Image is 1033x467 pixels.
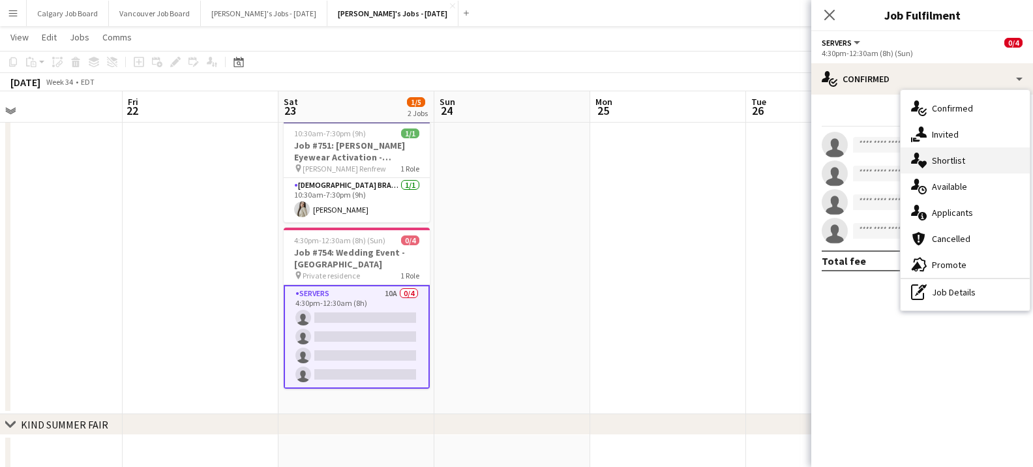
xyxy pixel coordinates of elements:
div: Invited [901,121,1030,147]
div: EDT [81,77,95,87]
h3: Job Fulfilment [811,7,1033,23]
span: Comms [102,31,132,43]
button: Vancouver Job Board [109,1,201,26]
span: Week 34 [43,77,76,87]
span: 25 [593,103,612,118]
a: View [5,29,34,46]
div: Job Details [901,279,1030,305]
app-card-role: [DEMOGRAPHIC_DATA] Brand Ambassador1/110:30am-7:30pm (9h)[PERSON_NAME] [284,178,430,222]
span: [PERSON_NAME] Renfrew [303,164,386,173]
span: Sun [440,96,455,108]
button: Servers [822,38,862,48]
div: Confirmed [901,95,1030,121]
span: Sat [284,96,298,108]
span: 0/4 [401,235,419,245]
div: Cancelled [901,226,1030,252]
a: Jobs [65,29,95,46]
span: Fri [128,96,138,108]
button: Calgary Job Board [27,1,109,26]
span: 22 [126,103,138,118]
div: Total fee [822,254,866,267]
div: Promote [901,252,1030,278]
span: 1 Role [400,271,419,280]
app-card-role: Servers10A0/44:30pm-12:30am (8h) [284,285,430,389]
span: 23 [282,103,298,118]
span: 1/1 [401,128,419,138]
span: Servers [822,38,852,48]
h3: Job #751: [PERSON_NAME] Eyewear Activation - [GEOGRAPHIC_DATA] [284,140,430,163]
span: 1/5 [407,97,425,107]
div: Confirmed [811,63,1033,95]
div: KIND SUMMER FAIR [21,418,108,431]
div: 2 Jobs [408,108,428,118]
span: Edit [42,31,57,43]
app-job-card: 4:30pm-12:30am (8h) (Sun)0/4Job #754: Wedding Event - [GEOGRAPHIC_DATA] Private residence1 RoleSe... [284,228,430,389]
span: 24 [438,103,455,118]
a: Comms [97,29,137,46]
span: Mon [595,96,612,108]
div: Available [901,173,1030,200]
span: 0/4 [1004,38,1023,48]
span: 10:30am-7:30pm (9h) [294,128,366,138]
span: 26 [749,103,766,118]
button: [PERSON_NAME]'s Jobs - [DATE] [327,1,458,26]
span: View [10,31,29,43]
app-job-card: 10:30am-7:30pm (9h)1/1Job #751: [PERSON_NAME] Eyewear Activation - [GEOGRAPHIC_DATA] [PERSON_NAME... [284,121,430,222]
a: Edit [37,29,62,46]
span: Private residence [303,271,360,280]
div: [DATE] [10,76,40,89]
span: Tue [751,96,766,108]
span: 1 Role [400,164,419,173]
span: 4:30pm-12:30am (8h) (Sun) [294,235,385,245]
span: Jobs [70,31,89,43]
button: [PERSON_NAME]'s Jobs - [DATE] [201,1,327,26]
div: Applicants [901,200,1030,226]
h3: Job #754: Wedding Event - [GEOGRAPHIC_DATA] [284,247,430,270]
div: Shortlist [901,147,1030,173]
div: 4:30pm-12:30am (8h) (Sun) [822,48,1023,58]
